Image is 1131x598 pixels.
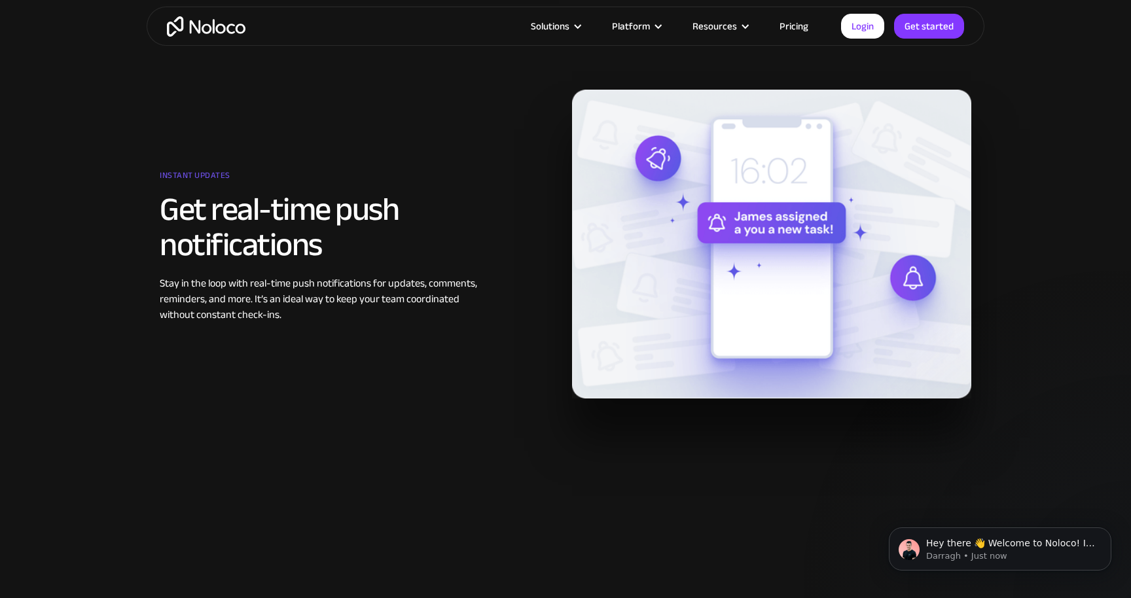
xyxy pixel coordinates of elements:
div: Stay in the loop with real-time push notifications for updates, comments, reminders, and more. It... [160,275,490,323]
a: Login [841,14,884,39]
iframe: Intercom notifications message [869,500,1131,591]
div: Instant updates [160,166,490,192]
a: Get started [894,14,964,39]
div: Platform [612,18,650,35]
div: Resources [676,18,763,35]
a: Pricing [763,18,825,35]
div: Resources [692,18,737,35]
a: home [167,16,245,37]
div: Solutions [514,18,596,35]
h2: Get real-time push notifications [160,192,490,262]
div: Platform [596,18,676,35]
div: Solutions [531,18,569,35]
